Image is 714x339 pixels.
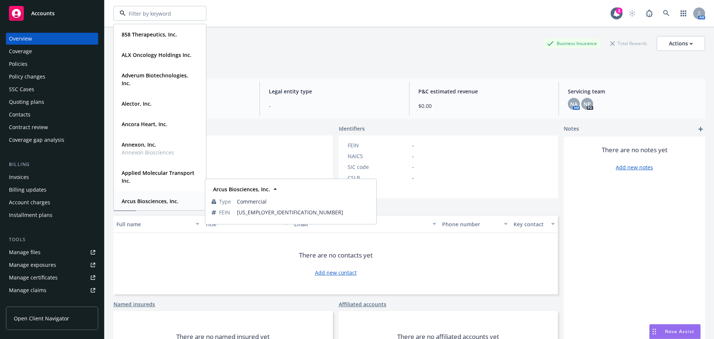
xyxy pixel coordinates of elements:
[122,31,177,38] strong: 858 Therapeutics, Inc.
[669,36,693,51] div: Actions
[514,220,547,228] div: Key contact
[9,184,46,196] div: Billing updates
[6,171,98,183] a: Invoices
[9,121,48,133] div: Contract review
[269,87,400,95] span: Legal entity type
[122,148,174,156] span: Annexon Biosciences
[6,236,98,243] div: Tools
[113,215,202,233] button: Full name
[126,10,191,17] input: Filter by keyword
[9,171,29,183] div: Invoices
[122,169,194,184] strong: Applied Molecular Transport Inc.
[6,272,98,284] a: Manage certificates
[213,186,270,193] strong: Arcus Biosciences, Inc.
[122,141,156,148] strong: Annexon, Inc.
[665,328,694,335] span: Nova Assist
[122,51,192,58] strong: ALX Oncology Holdings Inc.
[607,39,651,48] div: Total Rewards
[412,141,414,149] span: -
[511,215,558,233] button: Key contact
[412,152,414,160] span: -
[219,198,231,205] span: Type
[269,102,400,110] span: -
[439,215,510,233] button: Phone number
[412,163,414,171] span: -
[583,100,591,108] span: NP
[676,6,691,21] a: Switch app
[9,83,34,95] div: SSC Cases
[6,284,98,296] a: Manage claims
[6,3,98,24] a: Accounts
[213,163,296,170] strong: Applied Molecular Transport Inc.
[6,96,98,108] a: Quoting plans
[339,300,386,308] a: Affiliated accounts
[6,184,98,196] a: Billing updates
[348,174,409,182] div: CSLB
[642,6,657,21] a: Report a Bug
[6,297,98,309] a: Manage BORs
[6,209,98,221] a: Installment plans
[6,161,98,168] div: Billing
[6,259,98,271] a: Manage exposures
[219,208,230,216] span: FEIN
[570,100,578,108] span: NA
[113,300,155,308] a: Named insureds
[412,174,414,182] span: -
[6,246,98,258] a: Manage files
[6,58,98,70] a: Policies
[299,251,373,260] span: There are no contacts yet
[9,272,58,284] div: Manage certificates
[31,10,55,16] span: Accounts
[348,141,409,149] div: FEIN
[122,72,188,87] strong: Adverum Biotechnologies, Inc.
[568,87,699,95] span: Servicing team
[116,220,191,228] div: Full name
[339,125,365,132] span: Identifiers
[6,109,98,121] a: Contacts
[348,152,409,160] div: NAICS
[122,121,167,128] strong: Ancora Heart, Inc.
[6,45,98,57] a: Coverage
[9,259,56,271] div: Manage exposures
[9,297,44,309] div: Manage BORs
[348,163,409,171] div: SIC code
[9,246,41,258] div: Manage files
[9,33,32,45] div: Overview
[6,71,98,83] a: Policy changes
[122,100,152,107] strong: Alector, Inc.
[9,284,46,296] div: Manage claims
[9,134,64,146] div: Coverage gap analysis
[649,324,701,339] button: Nova Assist
[122,198,178,205] strong: Arcus Biosciences, Inc.
[696,125,705,134] a: add
[659,6,674,21] a: Search
[6,196,98,208] a: Account charges
[9,196,50,208] div: Account charges
[6,121,98,133] a: Contract review
[442,220,499,228] div: Phone number
[315,269,357,276] a: Add new contact
[564,125,579,134] span: Notes
[657,36,705,51] button: Actions
[237,175,370,183] span: Commercial
[6,83,98,95] a: SSC Cases
[418,87,550,95] span: P&C estimated revenue
[650,324,659,339] div: Drag to move
[543,39,601,48] div: Business Insurance
[9,209,52,221] div: Installment plans
[9,71,45,83] div: Policy changes
[616,7,623,14] div: 2
[219,175,231,183] span: Type
[625,6,640,21] a: Start snowing
[9,58,28,70] div: Policies
[14,314,69,322] span: Open Client Navigator
[202,215,291,233] button: Title
[616,163,653,171] a: Add new notes
[602,145,668,154] span: There are no notes yet
[9,109,30,121] div: Contacts
[9,96,44,108] div: Quoting plans
[9,45,32,57] div: Coverage
[6,33,98,45] a: Overview
[418,102,550,110] span: $0.00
